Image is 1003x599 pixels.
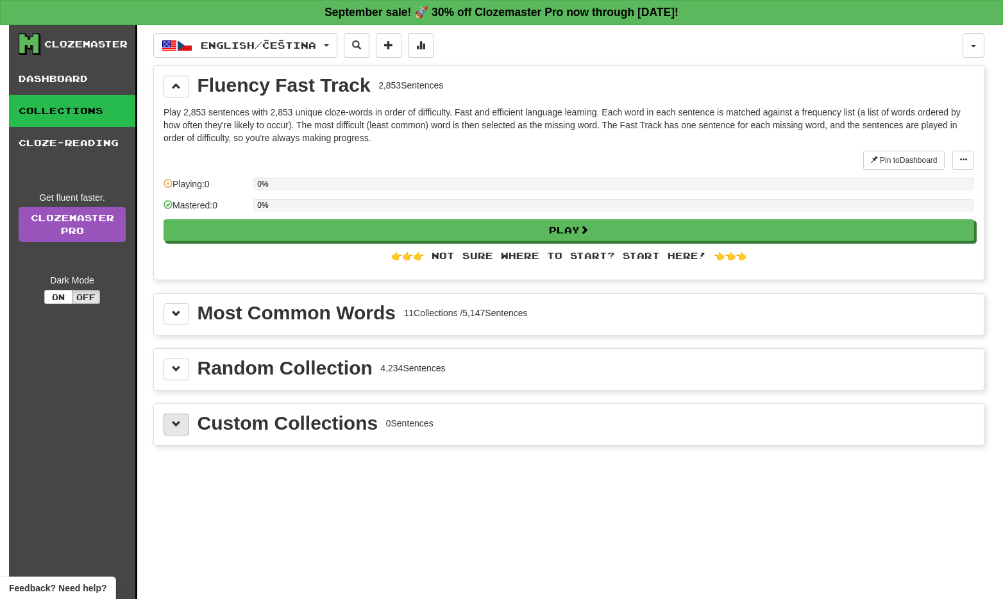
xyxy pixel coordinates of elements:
a: ClozemasterPro [19,207,126,242]
button: Pin toDashboard [863,151,945,170]
div: Get fluent faster. [19,191,126,204]
div: Random Collection [198,359,373,378]
div: Dark Mode [19,274,126,287]
div: Most Common Words [198,303,396,323]
div: Playing: 0 [164,178,247,199]
button: Play [164,219,974,241]
button: More stats [408,33,434,58]
button: English/Čeština [153,33,337,58]
div: Mastered: 0 [164,199,247,220]
strong: September sale! 🚀 30% off Clozemaster Pro now through [DATE]! [324,6,678,19]
span: Open feedback widget [9,582,106,595]
div: 👉👉👉 Not sure where to start? Start here! 👈👈👈 [164,249,974,262]
button: Search sentences [344,33,369,58]
div: 4,234 Sentences [380,362,445,375]
button: Off [72,290,100,304]
div: Clozemaster [44,38,128,51]
a: Collections [9,95,135,127]
div: Custom Collections [198,414,378,433]
button: On [44,290,72,304]
span: English / Čeština [201,40,316,51]
a: Dashboard [9,63,135,95]
div: 0 Sentences [386,417,434,430]
div: Fluency Fast Track [198,76,371,95]
div: 11 Collections / 5,147 Sentences [403,307,527,319]
div: 2,853 Sentences [378,79,443,92]
button: Add sentence to collection [376,33,401,58]
p: Play 2,853 sentences with 2,853 unique cloze-words in order of difficulty. Fast and efficient lan... [164,106,974,144]
a: Cloze-Reading [9,127,135,159]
